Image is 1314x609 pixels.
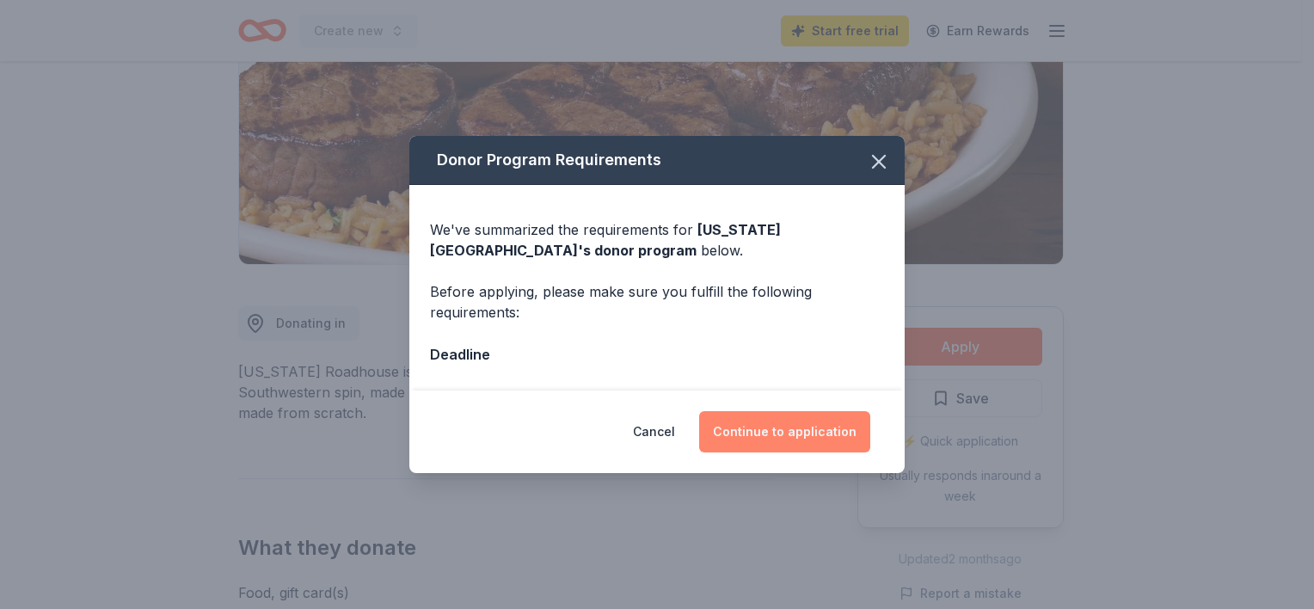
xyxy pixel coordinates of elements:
[430,281,884,323] div: Before applying, please make sure you fulfill the following requirements:
[409,136,905,185] div: Donor Program Requirements
[430,219,884,261] div: We've summarized the requirements for below.
[699,411,870,452] button: Continue to application
[430,343,884,366] div: Deadline
[633,411,675,452] button: Cancel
